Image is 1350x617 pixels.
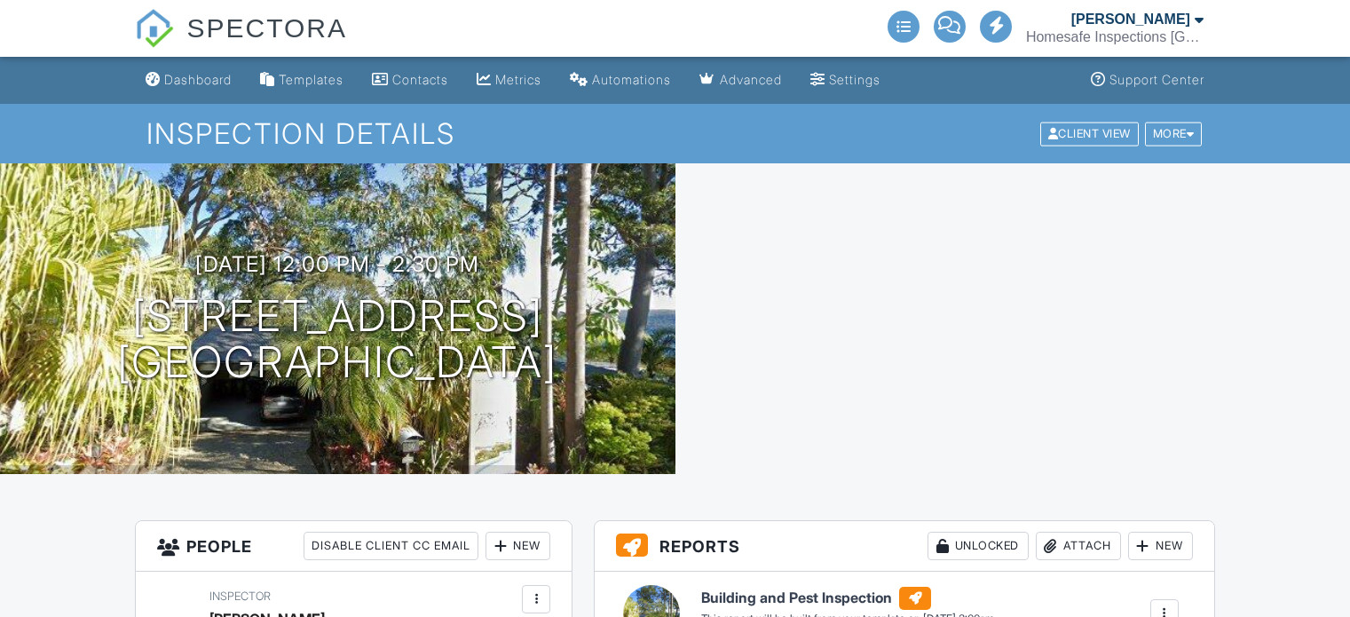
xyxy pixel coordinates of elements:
a: Contacts [365,64,455,97]
a: Client View [1038,126,1143,139]
div: Client View [1040,122,1139,146]
h3: [DATE] 12:00 pm - 2:30 pm [195,252,479,276]
h1: Inspection Details [146,118,1204,149]
a: SPECTORA [135,27,347,59]
img: The Best Home Inspection Software - Spectora [135,9,174,48]
div: [PERSON_NAME] [1071,11,1190,28]
div: Templates [279,72,343,87]
a: Support Center [1084,64,1212,97]
div: Contacts [392,72,448,87]
a: Automations (Advanced) [563,64,678,97]
span: SPECTORA [187,9,348,46]
a: Metrics [470,64,549,97]
span: Inspector [209,589,271,603]
a: Advanced [692,64,789,97]
div: Homesafe Inspections Northern Beaches [1026,28,1204,46]
div: Unlocked [928,532,1029,560]
h6: Building and Pest Inspection [701,587,994,610]
div: Dashboard [164,72,232,87]
a: Settings [803,64,888,97]
div: New [1128,532,1193,560]
div: Metrics [495,72,541,87]
a: Templates [253,64,351,97]
div: Advanced [720,72,782,87]
div: Attach [1036,532,1121,560]
div: Disable Client CC Email [304,532,478,560]
div: More [1145,122,1203,146]
div: Settings [829,72,880,87]
h3: People [136,521,572,572]
a: Dashboard [138,64,239,97]
div: Support Center [1109,72,1204,87]
h1: [STREET_ADDRESS] [GEOGRAPHIC_DATA] [117,293,557,387]
h3: Reports [595,521,1214,572]
div: New [486,532,550,560]
div: Automations [592,72,671,87]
